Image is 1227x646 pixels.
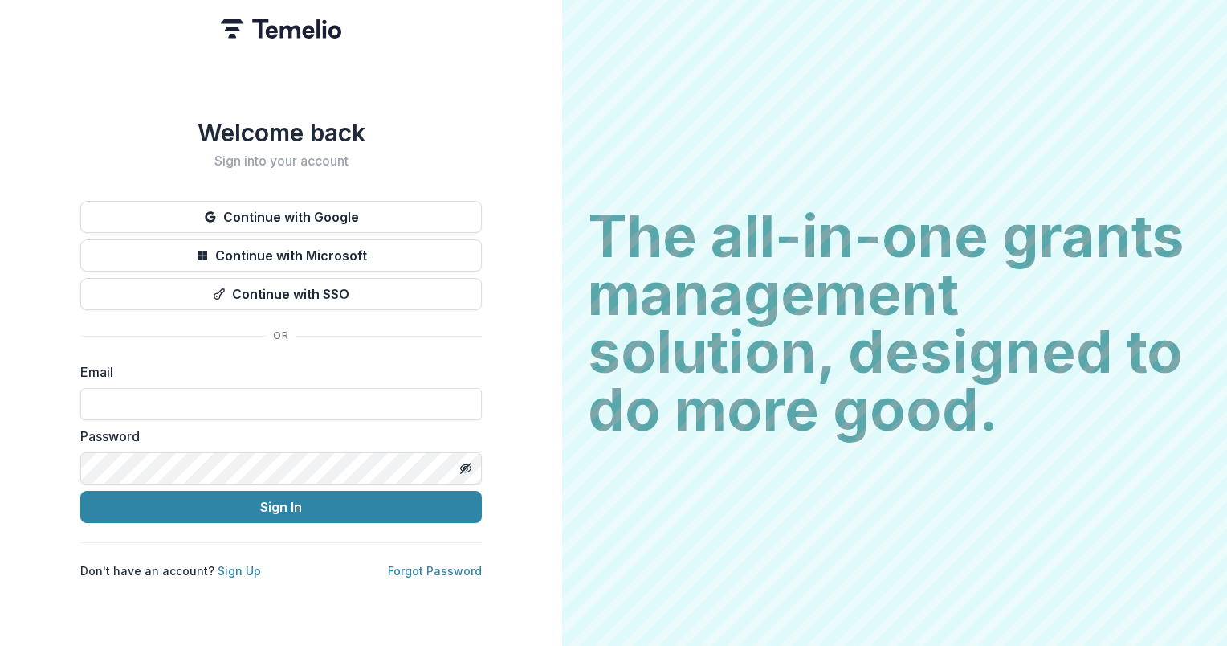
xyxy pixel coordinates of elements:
h1: Welcome back [80,118,482,147]
button: Sign In [80,491,482,523]
p: Don't have an account? [80,562,261,579]
a: Forgot Password [388,564,482,578]
button: Continue with SSO [80,278,482,310]
label: Email [80,362,472,382]
button: Continue with Microsoft [80,239,482,272]
h2: Sign into your account [80,153,482,169]
button: Toggle password visibility [453,456,479,481]
button: Continue with Google [80,201,482,233]
label: Password [80,427,472,446]
img: Temelio [221,19,341,39]
a: Sign Up [218,564,261,578]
